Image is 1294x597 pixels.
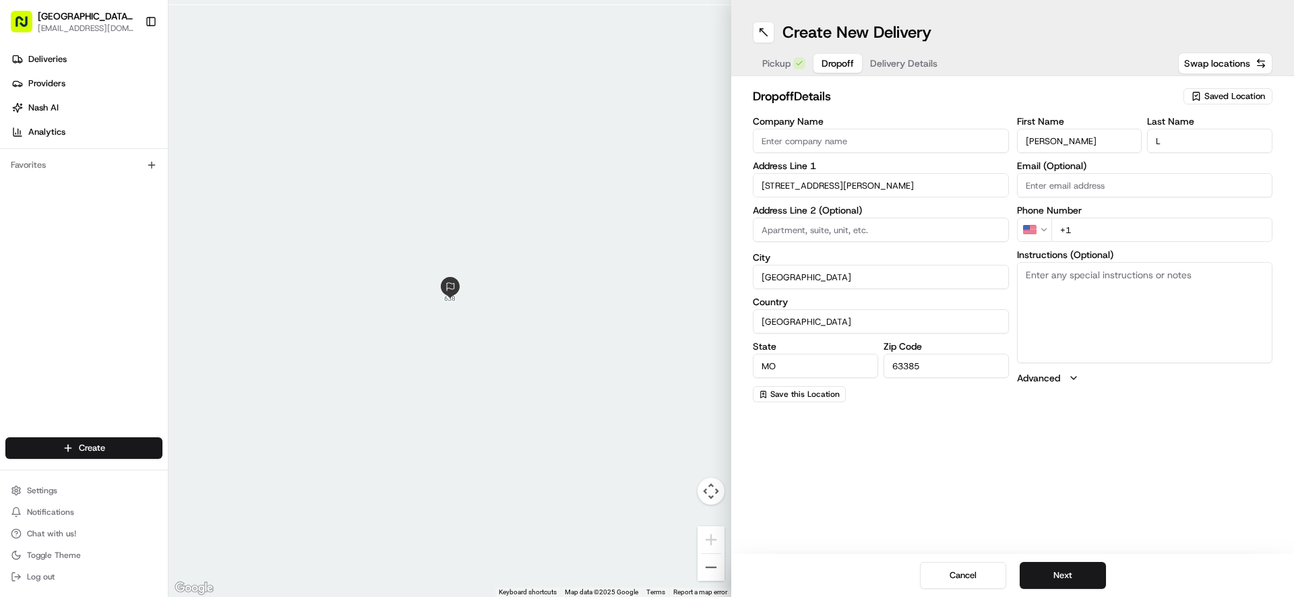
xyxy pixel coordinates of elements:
input: Enter company name [753,129,1009,153]
span: Dropoff [822,57,854,70]
span: [DATE] [44,245,72,256]
label: Company Name [753,117,1009,126]
img: 1732323095091-59ea418b-cfe3-43c8-9ae0-d0d06d6fd42c [28,129,53,153]
img: 1736555255976-a54dd68f-1ca7-489b-9aae-adbdc363a1c4 [13,129,38,153]
button: Next [1020,562,1106,589]
span: Log out [27,571,55,582]
button: Swap locations [1178,53,1272,74]
span: Notifications [27,507,74,517]
button: Log out [5,567,162,586]
span: Analytics [28,126,65,138]
span: Pylon [134,334,163,344]
a: Terms [646,588,665,596]
label: Email (Optional) [1017,161,1273,170]
button: Save this Location [753,386,846,402]
button: Notifications [5,503,162,522]
button: Zoom in [698,526,725,553]
h1: Create New Delivery [782,22,931,43]
button: [GEOGRAPHIC_DATA] - [GEOGRAPHIC_DATA], [GEOGRAPHIC_DATA] [38,9,134,23]
button: Start new chat [229,133,245,149]
label: First Name [1017,117,1142,126]
button: Toggle Theme [5,546,162,565]
p: Welcome 👋 [13,54,245,75]
span: [DATE] [44,209,72,220]
label: Advanced [1017,371,1060,385]
span: Save this Location [770,389,840,400]
div: Favorites [5,154,162,176]
span: Toggle Theme [27,550,81,561]
span: Saved Location [1204,90,1265,102]
button: [EMAIL_ADDRESS][DOMAIN_NAME] [38,23,134,34]
label: Zip Code [884,342,1009,351]
button: Settings [5,481,162,500]
input: Enter zip code [884,354,1009,378]
input: Enter phone number [1051,218,1273,242]
div: 💻 [114,303,125,313]
span: Deliveries [28,53,67,65]
span: Map data ©2025 Google [565,588,638,596]
button: Cancel [920,562,1006,589]
input: Enter last name [1147,129,1272,153]
button: [GEOGRAPHIC_DATA] - [GEOGRAPHIC_DATA], [GEOGRAPHIC_DATA][EMAIL_ADDRESS][DOMAIN_NAME] [5,5,140,38]
input: Enter state [753,354,878,378]
input: Enter first name [1017,129,1142,153]
a: 💻API Documentation [109,296,222,320]
label: Address Line 2 (Optional) [753,206,1009,215]
button: Zoom out [698,554,725,581]
button: Advanced [1017,371,1273,385]
label: Address Line 1 [753,161,1009,170]
span: Create [79,442,105,454]
button: Chat with us! [5,524,162,543]
input: Enter email address [1017,173,1273,197]
span: Knowledge Base [27,301,103,315]
label: Country [753,297,1009,307]
a: 📗Knowledge Base [8,296,109,320]
span: Chat with us! [27,528,76,539]
button: See all [209,172,245,189]
a: Powered byPylon [95,334,163,344]
img: Google [172,579,216,597]
div: Start new chat [61,129,221,142]
button: Saved Location [1183,87,1272,106]
div: We're available if you need us! [61,142,185,153]
h2: dropoff Details [753,87,1175,106]
button: Keyboard shortcuts [499,588,557,597]
a: Open this area in Google Maps (opens a new window) [172,579,216,597]
span: Providers [28,77,65,90]
label: State [753,342,878,351]
span: Nash AI [28,102,59,114]
img: Nash [13,13,40,40]
input: Enter address [753,173,1009,197]
span: API Documentation [127,301,216,315]
label: Instructions (Optional) [1017,250,1273,259]
div: Past conversations [13,175,86,186]
input: Enter city [753,265,1009,289]
input: Clear [35,87,222,101]
label: City [753,253,1009,262]
span: Delivery Details [870,57,937,70]
span: Pickup [762,57,791,70]
a: Report a map error [673,588,727,596]
input: Enter country [753,309,1009,334]
span: Swap locations [1184,57,1250,70]
label: Phone Number [1017,206,1273,215]
input: Apartment, suite, unit, etc. [753,218,1009,242]
div: 📗 [13,303,24,313]
a: Deliveries [5,49,168,70]
label: Last Name [1147,117,1272,126]
a: Analytics [5,121,168,143]
a: Nash AI [5,97,168,119]
a: Providers [5,73,168,94]
button: Create [5,437,162,459]
span: Settings [27,485,57,496]
button: Map camera controls [698,478,725,505]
